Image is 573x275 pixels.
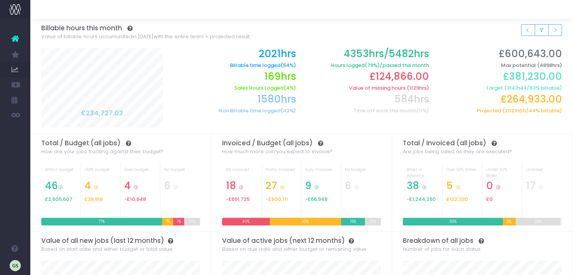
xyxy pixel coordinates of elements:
[529,108,535,114] span: 44
[486,167,518,180] div: Under 50% Billed
[41,237,200,244] h3: Value of all new jobs (last 12 months)
[174,85,296,91] h6: Sales Hours Logged
[507,85,527,91] span: 3141h44
[345,167,377,180] div: No budget
[403,245,481,253] span: Number of jobs for each status
[345,180,351,192] span: 6
[440,62,562,68] h6: Max potential (4898hrs)
[174,48,296,60] h2: 2021hrs
[9,260,21,271] img: images/default_profile_image.png
[174,71,296,82] h2: 169hrs
[164,180,171,192] span: 6
[516,218,560,225] div: 28%
[174,62,296,68] h6: Billable time logged
[222,148,332,155] span: How much more can you expect to invoice?
[521,24,562,36] div: Small button group
[226,196,250,202] span: -£691,725
[226,167,258,180] div: 0% invoiced
[173,218,184,225] div: 7%
[446,180,453,192] span: 5
[407,167,438,180] div: Billed in Advance
[85,196,103,202] span: £39,916
[307,93,429,105] h2: 584hrs
[486,180,493,192] span: 0
[307,62,429,68] h6: Hours logged /passed this month
[45,196,72,202] span: £2,605,607
[403,237,473,244] span: Breakdown of all jobs
[365,62,380,68] span: (79%)
[440,85,562,91] h6: Target ( / % billable)
[132,33,153,40] span: in [DATE]
[307,108,429,114] h6: Time off work this month
[162,218,173,225] div: 7%
[307,85,429,91] h6: Value of missing hours (1129hrs)
[222,245,366,253] span: Based on due date and either budget or remaining value
[85,180,91,192] span: 4
[407,180,419,192] span: 38
[124,180,131,192] span: 4
[403,139,486,147] span: Total / Invoiced (all jobs)
[529,85,535,91] span: 63
[41,33,250,40] span: Value of billable hours accumulated with the entire team + projected result.
[440,48,562,60] h2: £600,643.00
[305,196,327,202] span: -£66,948
[124,167,156,180] div: Over budget
[184,218,200,225] div: 10%
[365,218,381,225] div: 10%
[266,196,288,202] span: -£600,111
[270,218,341,225] div: 45%
[222,218,270,225] div: 30%
[41,218,163,225] div: 77%
[307,48,429,60] h2: 4353hrs/5482hrs
[266,180,277,192] span: 27
[526,167,558,180] div: Unbilled
[407,196,436,202] span: -£1,244,260
[41,139,121,147] span: Total / Budget (all jobs)
[222,237,381,244] h3: Value of active jobs (next 12 months)
[45,180,58,192] span: 46
[41,24,562,32] h3: Billable hours this month
[280,108,296,114] span: (42%)
[440,93,562,105] h2: £264,933.00
[446,196,468,202] span: £122,330
[307,71,429,82] h2: £124,866.00
[305,167,337,180] div: Fully Invoiced
[41,245,172,253] span: Based on start date and either budget or total value
[486,196,493,202] span: £0
[403,148,512,155] span: Are jobs being billed as they are executed?
[503,218,516,225] div: 8%
[164,167,196,180] div: No budget
[305,180,312,192] span: 9
[124,196,146,202] span: -£10,648
[341,218,365,225] div: 15%
[45,167,77,180] div: Within budget
[174,93,296,105] h2: 1580hrs
[403,218,503,225] div: 63%
[226,180,236,192] span: 18
[440,108,562,114] h6: Projected ( / % billable)
[266,167,297,180] div: Partly invoiced
[283,85,296,91] span: (4%)
[85,167,116,180] div: >80% budget
[174,108,296,114] h6: Non Billable time logged
[222,139,313,147] span: Invoiced / Budget (all jobs)
[440,71,562,82] h2: £381,230.00
[446,167,478,180] div: Over 50% billed
[280,62,296,68] span: (54%)
[505,108,526,114] span: 2021h00
[416,108,429,114] span: (11%)
[526,180,535,192] span: 17
[41,148,163,155] span: How are your jobs tracking against their budget?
